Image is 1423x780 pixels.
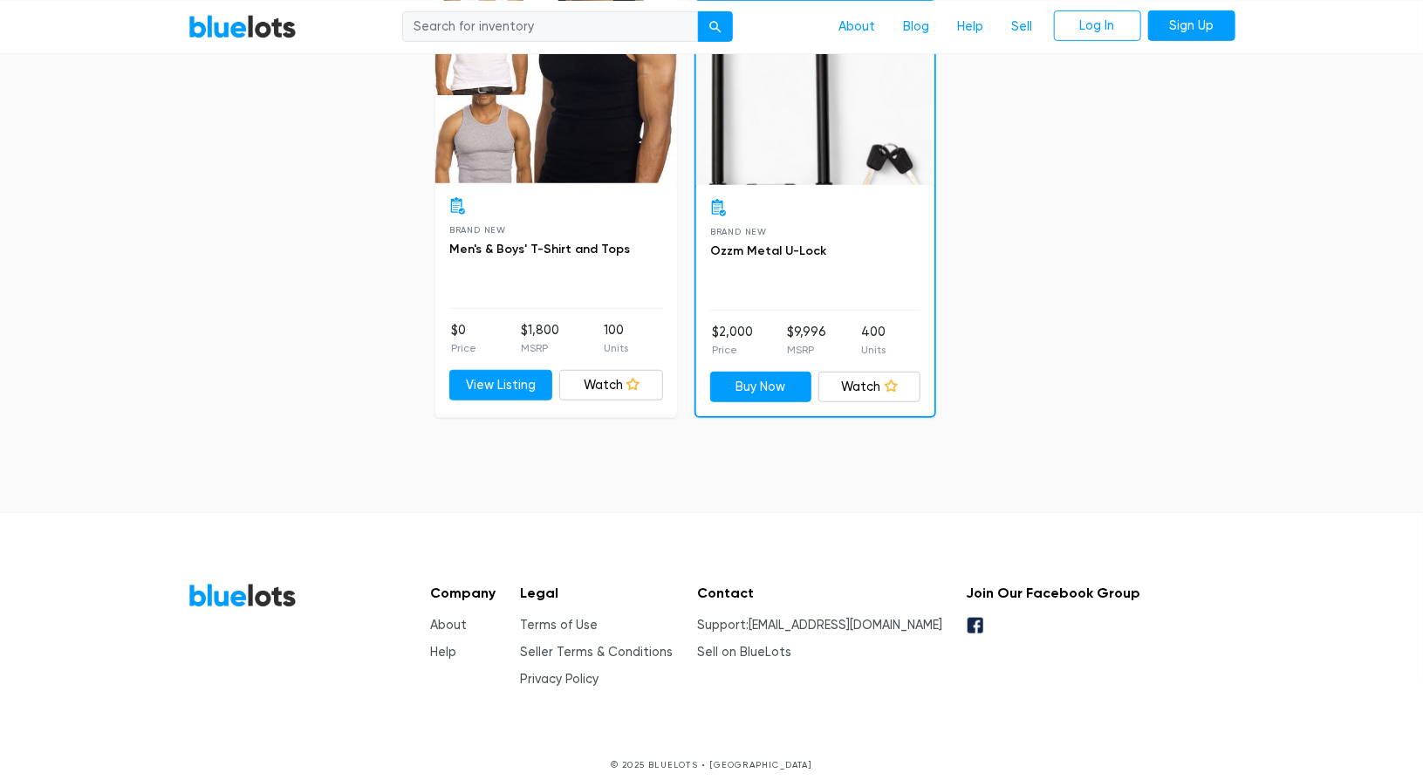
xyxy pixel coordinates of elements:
li: $0 [451,321,476,356]
p: MSRP [521,340,559,356]
li: 100 [604,321,628,356]
p: Price [712,342,753,358]
li: $1,800 [521,321,559,356]
a: About [825,10,890,43]
a: Buy Now [710,372,812,403]
a: Seller Terms & Conditions [520,645,673,660]
p: Units [604,340,628,356]
a: BlueLots [188,13,297,38]
h5: Join Our Facebook Group [966,585,1140,601]
h5: Legal [520,585,673,601]
a: Help [944,10,998,43]
a: Watch [818,372,920,403]
p: Price [451,340,476,356]
a: Buy Now [696,2,934,185]
a: Sign Up [1148,10,1235,41]
p: © 2025 BLUELOTS • [GEOGRAPHIC_DATA] [188,758,1235,771]
a: [EMAIL_ADDRESS][DOMAIN_NAME] [749,618,942,633]
a: Sell on BlueLots [697,645,791,660]
li: $9,996 [787,323,826,358]
a: BlueLots [188,583,297,608]
a: Terms of Use [520,618,598,633]
a: Sell [998,10,1047,43]
a: Help [431,645,457,660]
a: View Listing [449,370,553,401]
span: Brand New [710,227,767,236]
p: MSRP [787,342,826,358]
li: Support: [697,616,942,635]
li: 400 [861,323,886,358]
span: Brand New [449,225,506,235]
h5: Company [431,585,496,601]
a: Men's & Boys' T-Shirt and Tops [449,242,630,257]
a: Blog [890,10,944,43]
input: Search for inventory [402,10,699,42]
li: $2,000 [712,323,753,358]
a: Watch [559,370,663,401]
a: About [431,618,468,633]
p: Units [861,342,886,358]
a: Ozzm Metal U-Lock [710,243,826,258]
h5: Contact [697,585,942,601]
a: Log In [1054,10,1141,41]
a: Privacy Policy [520,672,599,687]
